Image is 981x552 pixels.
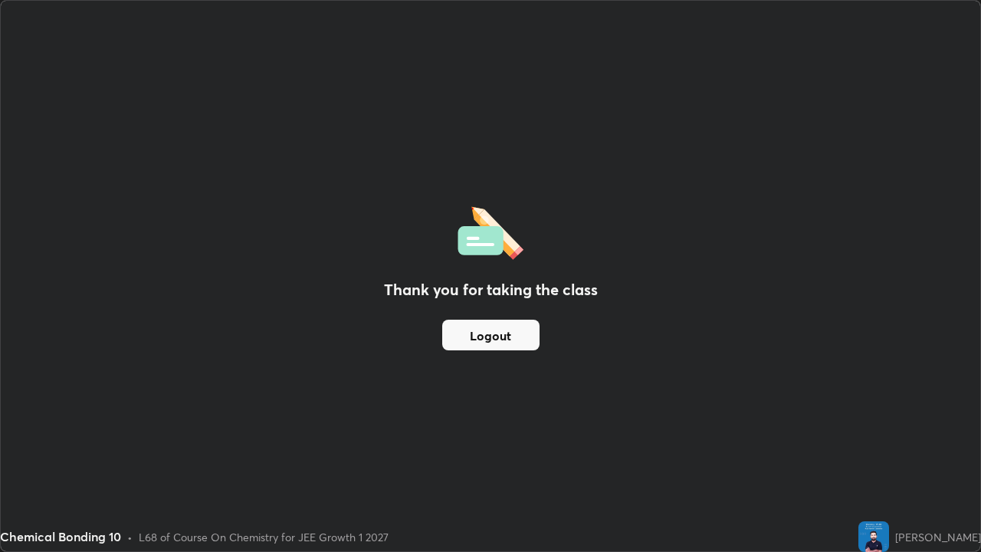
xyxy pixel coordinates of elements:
img: offlineFeedback.1438e8b3.svg [458,202,523,260]
img: 5d08488de79a497091e7e6dfb017ba0b.jpg [858,521,889,552]
div: [PERSON_NAME] [895,529,981,545]
div: • [127,529,133,545]
h2: Thank you for taking the class [384,278,598,301]
button: Logout [442,320,540,350]
div: L68 of Course On Chemistry for JEE Growth 1 2027 [139,529,389,545]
